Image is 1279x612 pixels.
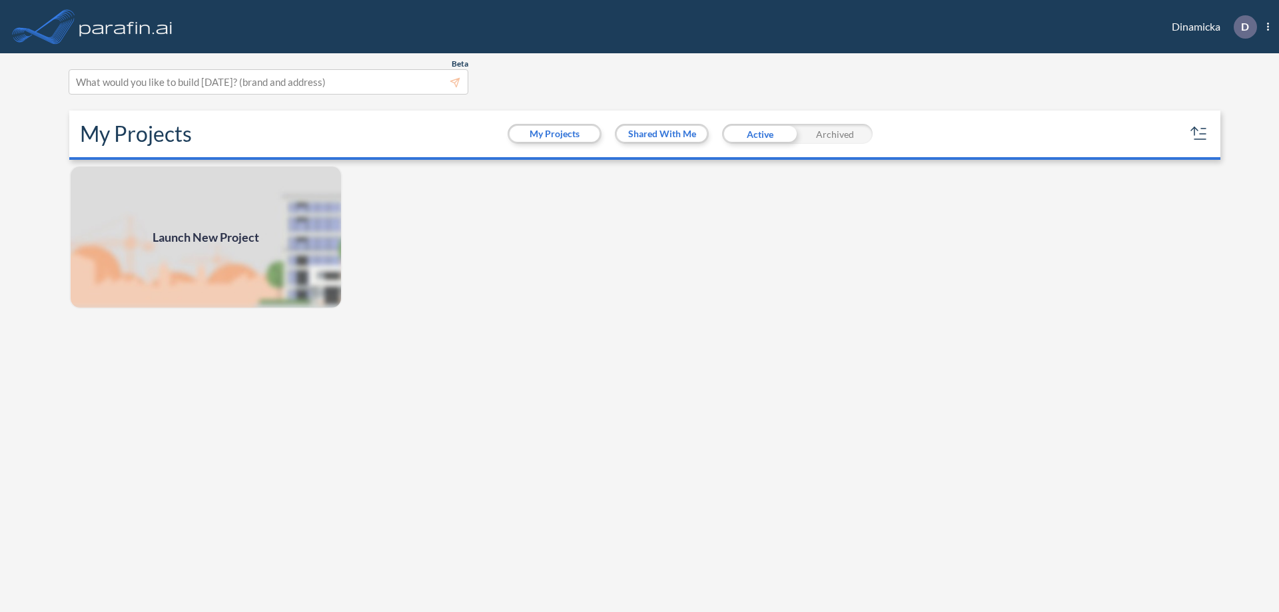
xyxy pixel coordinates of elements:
[69,165,342,309] img: add
[77,13,175,40] img: logo
[452,59,468,69] span: Beta
[722,124,797,144] div: Active
[797,124,873,144] div: Archived
[1241,21,1249,33] p: D
[153,228,259,246] span: Launch New Project
[69,165,342,309] a: Launch New Project
[1188,123,1210,145] button: sort
[617,126,707,142] button: Shared With Me
[510,126,600,142] button: My Projects
[80,121,192,147] h2: My Projects
[1152,15,1269,39] div: Dinamicka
